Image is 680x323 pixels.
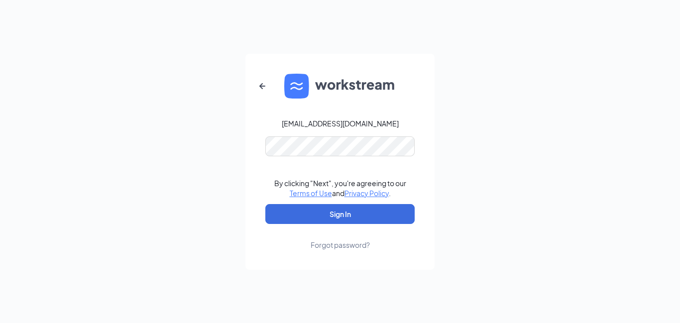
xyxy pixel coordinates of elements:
a: Privacy Policy [344,189,389,198]
a: Terms of Use [290,189,332,198]
div: By clicking "Next", you're agreeing to our and . [274,178,406,198]
a: Forgot password? [311,224,370,250]
svg: ArrowLeftNew [256,80,268,92]
div: [EMAIL_ADDRESS][DOMAIN_NAME] [282,118,399,128]
button: Sign In [265,204,415,224]
div: Forgot password? [311,240,370,250]
button: ArrowLeftNew [250,74,274,98]
img: WS logo and Workstream text [284,74,396,99]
